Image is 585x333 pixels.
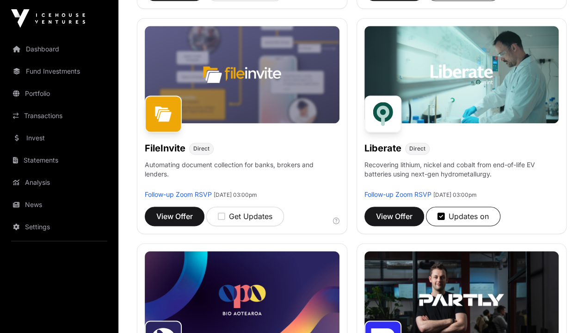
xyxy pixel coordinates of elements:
[364,142,401,155] h1: Liberate
[156,211,193,222] span: View Offer
[214,191,257,198] span: [DATE] 03:00pm
[7,217,111,237] a: Settings
[7,83,111,104] a: Portfolio
[218,211,272,222] div: Get Updates
[7,195,111,215] a: News
[364,26,559,123] img: Liberate-Banner.jpg
[206,207,284,226] button: Get Updates
[145,142,185,155] h1: FileInvite
[539,289,585,333] iframe: Chat Widget
[7,106,111,126] a: Transactions
[364,160,559,190] p: Recovering lithium, nickel and cobalt from end-of-life EV batteries using next-gen hydrometallurgy.
[7,39,111,59] a: Dashboard
[145,160,339,190] p: Automating document collection for banks, brokers and lenders.
[364,190,431,198] a: Follow-up Zoom RSVP
[145,95,182,132] img: FileInvite
[426,207,500,226] button: Updates on
[409,145,425,152] span: Direct
[11,9,85,28] img: Icehouse Ventures Logo
[145,207,204,226] button: View Offer
[364,95,401,132] img: Liberate
[7,128,111,148] a: Invest
[7,172,111,193] a: Analysis
[145,190,212,198] a: Follow-up Zoom RSVP
[376,211,413,222] span: View Offer
[7,150,111,170] a: Statements
[364,207,424,226] button: View Offer
[145,26,339,123] img: File-Invite-Banner.jpg
[433,191,477,198] span: [DATE] 03:00pm
[193,145,209,152] span: Direct
[7,61,111,82] a: Fund Investments
[437,211,489,222] div: Updates on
